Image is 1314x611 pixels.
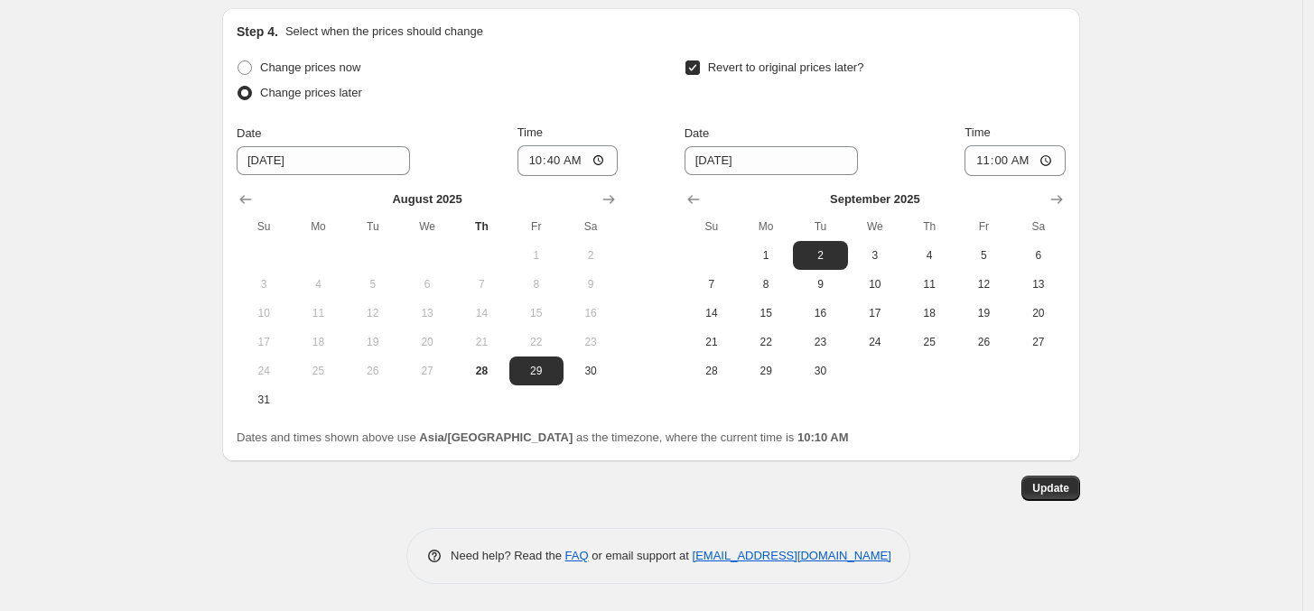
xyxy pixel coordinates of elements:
[793,299,847,328] button: Tuesday September 16 2025
[237,356,291,385] button: Sunday August 24 2025
[964,219,1003,234] span: Fr
[571,306,610,320] span: 16
[800,306,840,320] span: 16
[800,335,840,349] span: 23
[237,146,410,175] input: 8/28/2025
[793,328,847,356] button: Tuesday September 23 2025
[793,241,847,270] button: Tuesday September 2 2025
[233,187,258,212] button: Show previous month, July 2025
[956,270,1011,299] button: Friday September 12 2025
[956,212,1011,241] th: Friday
[793,270,847,299] button: Tuesday September 9 2025
[564,241,618,270] button: Saturday August 2 2025
[589,549,693,562] span: or email support at
[909,306,949,320] span: 18
[346,212,400,241] th: Tuesday
[855,306,895,320] span: 17
[509,356,564,385] button: Friday August 29 2025
[400,328,454,356] button: Wednesday August 20 2025
[693,549,891,562] a: [EMAIL_ADDRESS][DOMAIN_NAME]
[517,125,543,139] span: Time
[461,364,501,378] span: 28
[509,241,564,270] button: Friday August 1 2025
[564,299,618,328] button: Saturday August 16 2025
[692,277,732,292] span: 7
[517,248,556,263] span: 1
[739,212,793,241] th: Monday
[692,364,732,378] span: 28
[685,146,858,175] input: 8/28/2025
[902,299,956,328] button: Thursday September 18 2025
[681,187,706,212] button: Show previous month, August 2025
[407,306,447,320] span: 13
[956,299,1011,328] button: Friday September 19 2025
[685,299,739,328] button: Sunday September 14 2025
[746,277,786,292] span: 8
[454,328,508,356] button: Thursday August 21 2025
[746,219,786,234] span: Mo
[746,248,786,263] span: 1
[237,430,849,444] span: Dates and times shown above use as the timezone, where the current time is
[407,364,447,378] span: 27
[1011,270,1066,299] button: Saturday September 13 2025
[400,356,454,385] button: Wednesday August 27 2025
[571,364,610,378] span: 30
[298,219,338,234] span: Mo
[1019,248,1058,263] span: 6
[692,219,732,234] span: Su
[685,328,739,356] button: Sunday September 21 2025
[291,299,345,328] button: Monday August 11 2025
[848,328,902,356] button: Wednesday September 24 2025
[965,145,1066,176] input: 12:00
[517,364,556,378] span: 29
[909,219,949,234] span: Th
[517,277,556,292] span: 8
[244,306,284,320] span: 10
[1021,476,1080,501] button: Update
[685,356,739,385] button: Sunday September 28 2025
[685,126,709,140] span: Date
[237,385,291,414] button: Sunday August 31 2025
[956,328,1011,356] button: Friday September 26 2025
[407,277,447,292] span: 6
[291,212,345,241] th: Monday
[855,277,895,292] span: 10
[902,212,956,241] th: Thursday
[909,248,949,263] span: 4
[353,364,393,378] span: 26
[353,277,393,292] span: 5
[739,356,793,385] button: Monday September 29 2025
[564,328,618,356] button: Saturday August 23 2025
[461,277,501,292] span: 7
[454,270,508,299] button: Thursday August 7 2025
[746,335,786,349] span: 22
[848,212,902,241] th: Wednesday
[1044,187,1069,212] button: Show next month, October 2025
[902,270,956,299] button: Thursday September 11 2025
[346,328,400,356] button: Tuesday August 19 2025
[407,219,447,234] span: We
[237,270,291,299] button: Sunday August 3 2025
[451,549,565,562] span: Need help? Read the
[298,306,338,320] span: 11
[1011,241,1066,270] button: Saturday September 6 2025
[461,219,501,234] span: Th
[739,270,793,299] button: Monday September 8 2025
[800,248,840,263] span: 2
[1011,328,1066,356] button: Saturday September 27 2025
[454,212,508,241] th: Thursday
[353,219,393,234] span: Tu
[855,335,895,349] span: 24
[739,241,793,270] button: Monday September 1 2025
[571,335,610,349] span: 23
[685,270,739,299] button: Sunday September 7 2025
[244,393,284,407] span: 31
[346,299,400,328] button: Tuesday August 12 2025
[237,126,261,140] span: Date
[244,364,284,378] span: 24
[708,60,864,74] span: Revert to original prices later?
[509,270,564,299] button: Friday August 8 2025
[964,306,1003,320] span: 19
[685,212,739,241] th: Sunday
[244,277,284,292] span: 3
